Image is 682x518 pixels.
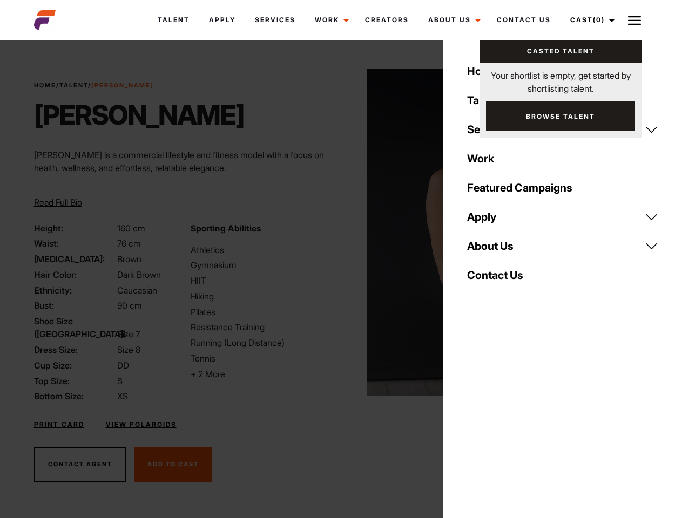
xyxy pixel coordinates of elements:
[461,144,665,173] a: Work
[461,115,665,144] a: Services
[117,223,145,234] span: 160 cm
[34,9,56,31] img: cropped-aefm-brand-fav-22-square.png
[106,420,177,430] a: View Polaroids
[191,223,261,234] strong: Sporting Abilities
[34,81,154,90] span: / /
[245,5,305,35] a: Services
[34,343,115,356] span: Dress Size:
[34,99,244,131] h1: [PERSON_NAME]
[461,57,665,86] a: Home
[191,243,334,256] li: Athletics
[134,447,212,482] button: Add To Cast
[117,269,161,280] span: Dark Brown
[461,202,665,231] a: Apply
[34,315,115,340] span: Shoe Size ([GEOGRAPHIC_DATA]):
[34,268,115,281] span: Hair Color:
[480,40,642,63] a: Casted Talent
[461,173,665,202] a: Featured Campaigns
[191,274,334,287] li: HIIT
[191,305,334,318] li: Pilates
[117,360,129,371] span: DD
[117,329,140,339] span: Size 7
[34,284,115,297] span: Ethnicity:
[34,222,115,235] span: Height:
[628,14,641,27] img: Burger icon
[117,391,128,401] span: XS
[461,231,665,261] a: About Us
[117,285,157,296] span: Caucasian
[34,374,115,387] span: Top Size:
[117,376,123,386] span: S
[305,5,355,35] a: Work
[561,5,621,35] a: Cast(0)
[147,460,199,468] span: Add To Cast
[461,261,665,290] a: Contact Us
[34,197,82,208] span: Read Full Bio
[34,196,82,209] button: Read Full Bio
[355,5,418,35] a: Creators
[199,5,245,35] a: Apply
[593,16,605,24] span: (0)
[486,101,635,131] a: Browse Talent
[487,5,561,35] a: Contact Us
[34,299,115,312] span: Bust:
[34,237,115,250] span: Waist:
[117,300,142,311] span: 90 cm
[117,238,141,249] span: 76 cm
[191,258,334,271] li: Gymnasium
[34,390,115,403] span: Bottom Size:
[117,344,140,355] span: Size 8
[480,63,642,95] p: Your shortlist is empty, get started by shortlisting talent.
[148,5,199,35] a: Talent
[34,183,335,222] p: Through her modeling and wellness brand, HEAL, she inspires others on their wellness journeys—cha...
[191,321,334,333] li: Resistance Training
[191,352,334,365] li: Tennis
[191,336,334,349] li: Running (Long Distance)
[191,290,334,303] li: Hiking
[34,148,335,174] p: [PERSON_NAME] is a commercial lifestyle and fitness model with a focus on health, wellness, and e...
[91,81,154,89] strong: [PERSON_NAME]
[34,359,115,372] span: Cup Size:
[418,5,487,35] a: About Us
[34,81,56,89] a: Home
[191,369,225,379] span: + 2 More
[59,81,88,89] a: Talent
[34,447,126,482] button: Contact Agent
[34,420,84,430] a: Print Card
[461,86,665,115] a: Talent
[117,254,141,264] span: Brown
[34,253,115,265] span: [MEDICAL_DATA]:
